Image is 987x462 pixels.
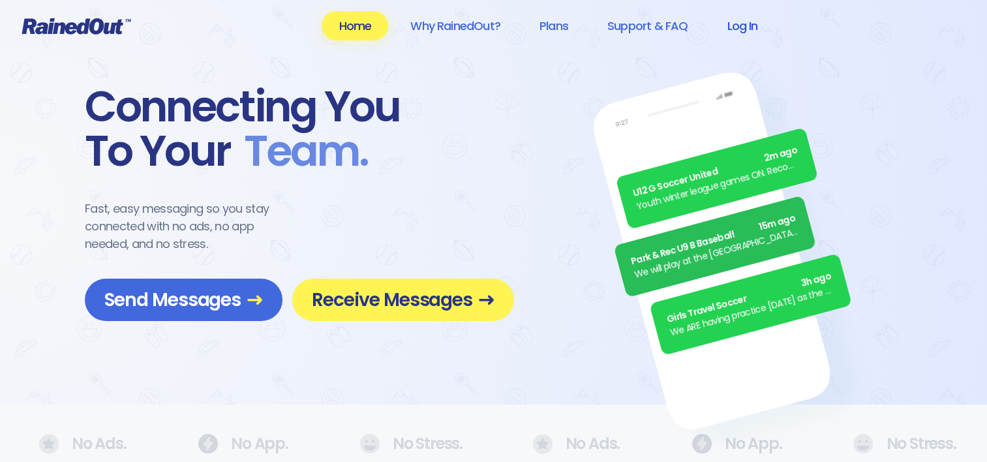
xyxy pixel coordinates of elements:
div: Youth winter league games ON. Recommend running shoes/sneakers for players as option for footwear. [635,157,803,214]
div: No App. [198,434,281,454]
div: Fast, easy messaging so you stay connected with no ads, no app needed, and no stress. [85,200,294,253]
img: No Ads. [691,434,712,454]
div: Park & Rec U9 B Baseball [630,211,797,269]
img: No Ads. [359,434,380,454]
img: No Ads. [533,434,553,454]
div: We will play at the [GEOGRAPHIC_DATA]. Wear white, be at the field by 5pm. [633,224,800,282]
div: No Ads. [533,434,613,454]
img: No Ads. [853,434,873,454]
span: 2m ago [763,144,799,166]
a: Receive Messages [292,279,514,321]
a: Home [322,11,388,40]
div: No Stress. [853,434,948,454]
div: We ARE having practice [DATE] as the sun is finally out. [669,283,836,340]
img: No Ads. [198,434,218,454]
div: No Ads. [39,434,119,454]
a: Support & FAQ [590,11,705,40]
a: Why RainedOut? [393,11,517,40]
span: Team . [231,129,368,174]
a: Send Messages [85,279,282,321]
div: Connecting You To Your [85,85,514,174]
div: U12 G Soccer United [631,144,799,201]
img: No Ads. [39,434,59,454]
span: 3h ago [799,269,832,291]
a: Log In [710,11,774,40]
div: No Stress. [359,434,455,454]
span: Receive Messages [312,288,494,311]
div: No App. [691,434,775,454]
a: Plans [523,11,585,40]
span: Send Messages [104,288,263,311]
span: 15m ago [757,211,797,234]
div: Girls Travel Soccer [665,269,833,327]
